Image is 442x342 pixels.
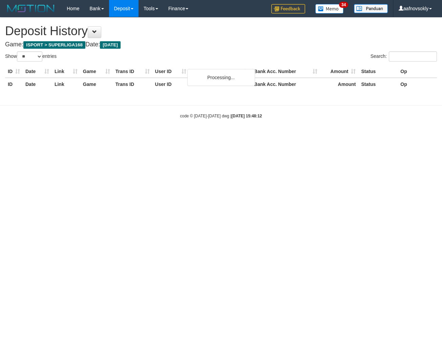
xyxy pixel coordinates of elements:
[320,78,359,90] th: Amount
[371,51,437,62] label: Search:
[113,65,152,78] th: Trans ID
[320,65,359,78] th: Amount
[5,78,23,90] th: ID
[354,4,388,13] img: panduan.png
[80,78,113,90] th: Game
[152,78,189,90] th: User ID
[251,65,320,78] th: Bank Acc. Number
[358,65,398,78] th: Status
[5,3,57,14] img: MOTION_logo.png
[358,78,398,90] th: Status
[5,51,57,62] label: Show entries
[271,4,305,14] img: Feedback.jpg
[398,78,437,90] th: Op
[52,78,80,90] th: Link
[80,65,113,78] th: Game
[5,41,437,48] h4: Game: Date:
[100,41,121,49] span: [DATE]
[5,24,437,38] h1: Deposit History
[23,65,52,78] th: Date
[315,4,344,14] img: Button%20Memo.svg
[23,78,52,90] th: Date
[187,69,255,86] div: Processing...
[339,2,348,8] span: 34
[152,65,189,78] th: User ID
[113,78,152,90] th: Trans ID
[251,78,320,90] th: Bank Acc. Number
[389,51,437,62] input: Search:
[5,65,23,78] th: ID
[231,114,262,118] strong: [DATE] 15:48:12
[398,65,437,78] th: Op
[52,65,80,78] th: Link
[189,65,251,78] th: Bank Acc. Name
[180,114,262,118] small: code © [DATE]-[DATE] dwg |
[23,41,85,49] span: ISPORT > SUPERLIGA168
[17,51,42,62] select: Showentries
